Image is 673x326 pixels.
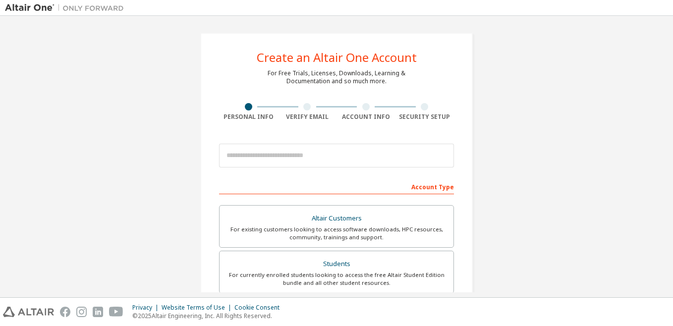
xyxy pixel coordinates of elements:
[132,304,162,312] div: Privacy
[257,52,417,63] div: Create an Altair One Account
[225,212,448,225] div: Altair Customers
[3,307,54,317] img: altair_logo.svg
[5,3,129,13] img: Altair One
[268,69,405,85] div: For Free Trials, Licenses, Downloads, Learning & Documentation and so much more.
[278,113,337,121] div: Verify Email
[162,304,234,312] div: Website Terms of Use
[93,307,103,317] img: linkedin.svg
[234,304,285,312] div: Cookie Consent
[76,307,87,317] img: instagram.svg
[109,307,123,317] img: youtube.svg
[219,113,278,121] div: Personal Info
[395,113,454,121] div: Security Setup
[132,312,285,320] p: © 2025 Altair Engineering, Inc. All Rights Reserved.
[225,257,448,271] div: Students
[225,271,448,287] div: For currently enrolled students looking to access the free Altair Student Edition bundle and all ...
[336,113,395,121] div: Account Info
[60,307,70,317] img: facebook.svg
[219,178,454,194] div: Account Type
[225,225,448,241] div: For existing customers looking to access software downloads, HPC resources, community, trainings ...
